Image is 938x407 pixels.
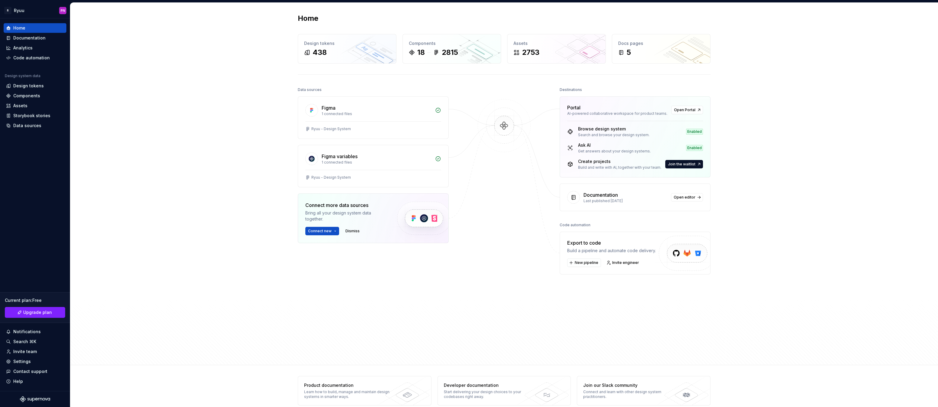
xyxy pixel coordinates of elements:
[668,162,695,167] span: Join the waitlist
[4,53,66,63] a: Code automation
[665,160,703,168] button: Join the waitlist
[304,40,390,46] div: Design tokens
[305,227,339,235] button: Connect new
[5,307,65,318] button: Upgrade plan
[671,193,703,202] a: Open editor
[4,121,66,130] a: Data sources
[322,160,431,165] div: 1 connected files
[583,382,671,388] div: Join our Slack community
[674,195,695,200] span: Open editor
[578,142,651,148] div: Ask AI
[4,43,66,53] a: Analytics
[618,40,704,46] div: Docs pages
[567,104,580,111] div: Portal
[409,40,495,46] div: Components
[13,93,40,99] div: Components
[298,86,322,94] div: Data sources
[13,45,33,51] div: Analytics
[5,74,40,78] div: Design system data
[671,106,703,114] a: Open Portal
[305,210,387,222] div: Bring all your design system data together.
[4,7,11,14] div: R
[298,145,449,187] a: Figma variables1 connected filesRyuu - Design System
[575,260,598,265] span: New pipeline
[13,123,41,129] div: Data sources
[686,145,703,151] div: Enabled
[5,297,65,303] div: Current plan : Free
[417,48,425,57] div: 18
[522,48,539,57] div: 2753
[578,133,650,137] div: Search and browse your design system.
[313,48,327,57] div: 438
[14,8,24,14] div: Ryuu
[560,86,582,94] div: Destinations
[567,258,601,267] button: New pipeline
[13,103,27,109] div: Assets
[311,175,351,180] div: Ryuu - Design System
[4,33,66,43] a: Documentation
[298,14,318,23] h2: Home
[304,382,392,388] div: Product documentation
[13,55,50,61] div: Code automation
[605,258,642,267] a: Invite engineer
[578,126,650,132] div: Browse design system
[507,34,606,64] a: Assets2753
[577,376,711,405] a: Join our Slack communityConnect and learn with other design system practitioners.
[345,229,360,233] span: Dismiss
[4,367,66,376] button: Contact support
[304,390,392,399] div: Learn how to build, manage and maintain design systems in smarter ways.
[298,96,449,139] a: Figma1 connected filesRyuu - Design System
[1,4,69,17] button: RRyuuPN
[13,25,25,31] div: Home
[311,127,351,131] div: Ryuu - Design System
[13,368,47,374] div: Contact support
[514,40,599,46] div: Assets
[20,396,50,402] svg: Supernova Logo
[13,113,50,119] div: Storybook stories
[444,382,532,388] div: Developer documentation
[343,227,362,235] button: Dismiss
[61,8,65,13] div: PN
[13,358,31,365] div: Settings
[13,378,23,384] div: Help
[567,248,656,254] div: Build a pipeline and automate code delivery.
[13,329,41,335] div: Notifications
[13,349,37,355] div: Invite team
[4,347,66,356] a: Invite team
[583,390,671,399] div: Connect and learn with other design system practitioners.
[305,202,387,209] div: Connect more data sources
[13,83,44,89] div: Design tokens
[567,111,668,116] div: AI-powered collaborative workspace for product teams.
[13,339,36,345] div: Search ⌘K
[578,158,661,164] div: Create projects
[686,129,703,135] div: Enabled
[567,239,656,246] div: Export to code
[4,81,66,91] a: Design tokens
[308,229,332,233] span: Connect new
[578,165,661,170] div: Build and write with AI, together with your team.
[13,35,46,41] div: Documentation
[322,153,358,160] div: Figma variables
[674,108,695,112] span: Open Portal
[612,34,711,64] a: Docs pages5
[298,376,431,405] a: Product documentationLearn how to build, manage and maintain design systems in smarter ways.
[23,309,52,315] span: Upgrade plan
[442,48,458,57] div: 2815
[4,111,66,121] a: Storybook stories
[583,199,667,203] div: Last published [DATE]
[4,327,66,337] button: Notifications
[402,34,501,64] a: Components182815
[4,101,66,111] a: Assets
[298,34,396,64] a: Design tokens438
[4,357,66,366] a: Settings
[322,104,335,111] div: Figma
[4,23,66,33] a: Home
[4,377,66,386] button: Help
[322,111,431,116] div: 1 connected files
[444,390,532,399] div: Start delivering your design choices to your codebases right away.
[627,48,631,57] div: 5
[612,260,639,265] span: Invite engineer
[4,337,66,346] button: Search ⌘K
